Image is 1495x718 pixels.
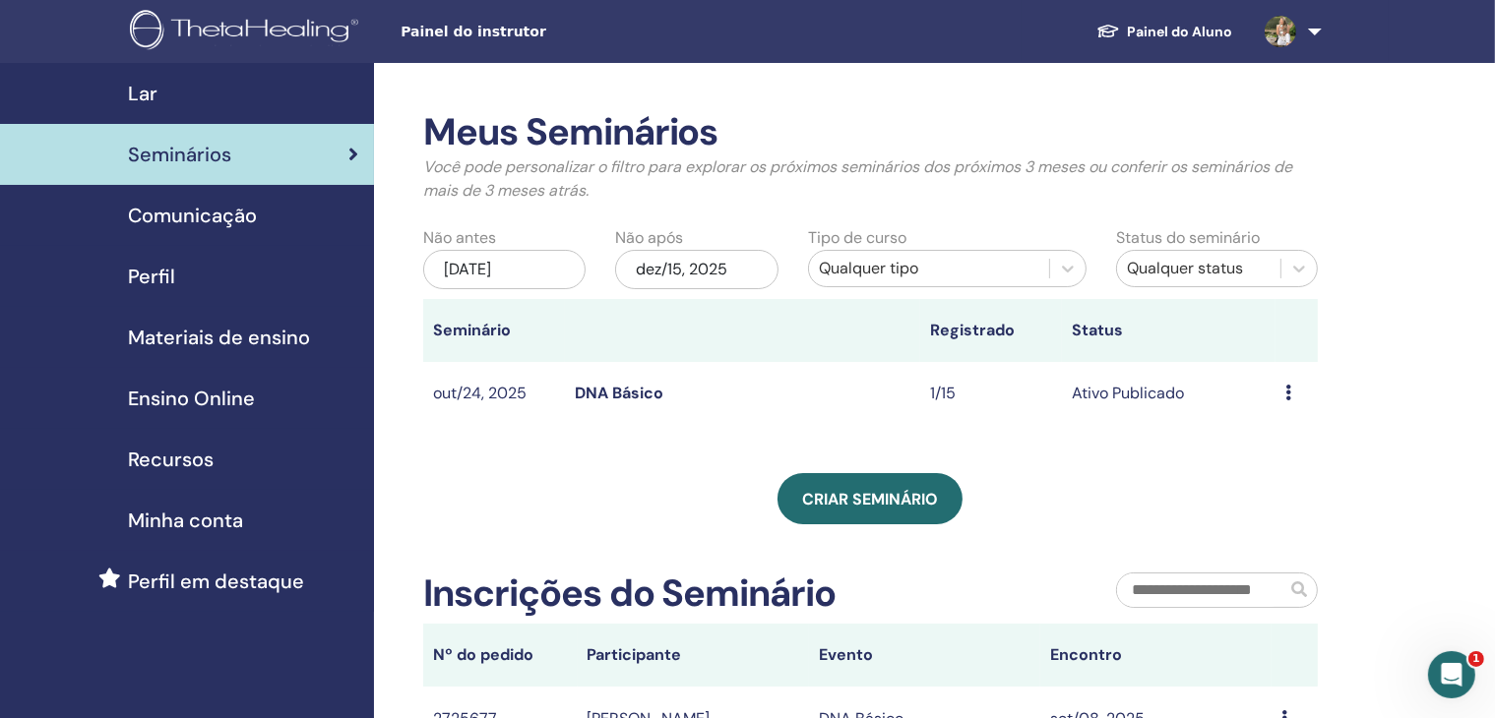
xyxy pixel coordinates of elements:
[1468,651,1484,667] span: 1
[1062,299,1275,362] th: Status
[1428,651,1475,698] iframe: Intercom live chat
[128,201,257,230] span: Comunicação
[128,140,231,169] span: Seminários
[1096,23,1120,39] img: graduation-cap-white.svg
[423,226,496,250] label: Não antes
[128,384,255,413] span: Ensino Online
[575,383,663,403] a: DNA Básico
[802,489,938,509] span: Criar seminário
[1116,226,1260,250] label: Status do seminário
[128,323,310,352] span: Materiais de ensino
[423,299,565,362] th: Seminário
[423,110,1318,155] h2: Meus Seminários
[1040,624,1272,687] th: Encontro
[423,250,587,289] div: [DATE]
[615,226,683,250] label: Não após
[423,624,578,687] th: Nº do pedido
[423,362,565,426] td: out/24, 2025
[808,226,906,250] label: Tipo de curso
[1081,14,1249,50] a: Painel do Aluno
[423,155,1318,203] p: Você pode personalizar o filtro para explorar os próximos seminários dos próximos 3 meses ou conf...
[920,362,1062,426] td: 1/15
[615,250,779,289] div: dez/15, 2025
[1265,16,1296,47] img: default.jpg
[128,506,243,535] span: Minha conta
[1127,257,1271,280] div: Qualquer status
[128,445,214,474] span: Recursos
[819,257,1039,280] div: Qualquer tipo
[128,79,157,108] span: Lar
[920,299,1062,362] th: Registrado
[401,22,696,42] span: Painel do instrutor
[128,262,175,291] span: Perfil
[423,571,837,617] h2: Inscrições do Seminário
[578,624,809,687] th: Participante
[130,10,365,54] img: logo.png
[1062,362,1275,426] td: Ativo Publicado
[809,624,1040,687] th: Evento
[778,473,963,524] a: Criar seminário
[128,567,304,596] span: Perfil em destaque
